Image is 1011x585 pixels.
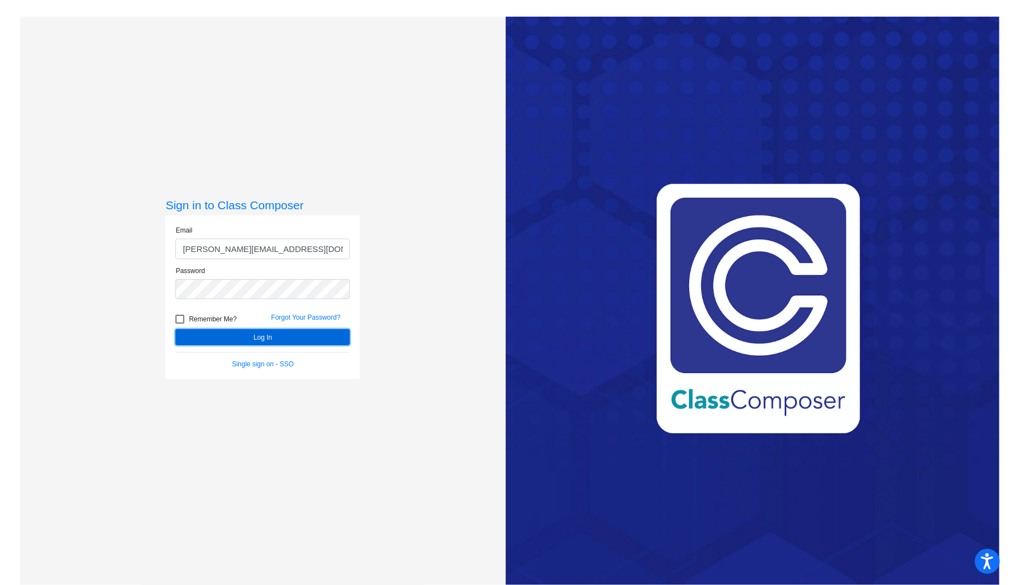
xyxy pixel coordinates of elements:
a: Forgot Your Password? [271,314,340,321]
label: Password [175,266,205,276]
button: Log In [175,329,350,345]
span: Remember Me? [189,312,237,326]
h3: Sign in to Class Composer [165,198,360,212]
a: Single sign on - SSO [232,360,294,368]
label: Email [175,225,192,235]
